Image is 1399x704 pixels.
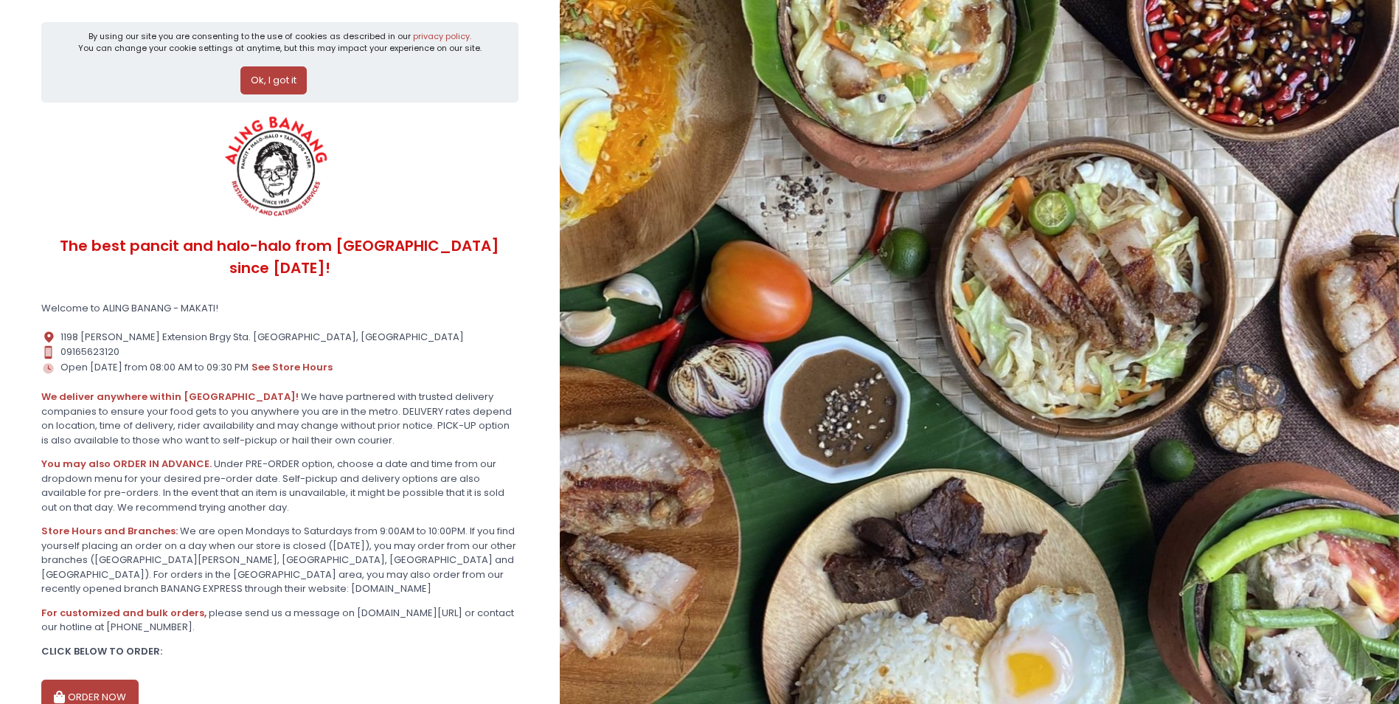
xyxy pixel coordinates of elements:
[216,112,339,223] img: ALING BANANG
[41,301,518,316] div: Welcome to ALING BANANG - MAKATI!
[41,524,518,596] div: We are open Mondays to Saturdays from 9:00AM to 10:00PM. If you find yourself placing an order on...
[41,457,212,471] b: You may also ORDER IN ADVANCE.
[41,390,299,404] b: We deliver anywhere within [GEOGRAPHIC_DATA]!
[240,66,307,94] button: Ok, I got it
[41,223,518,291] div: The best pancit and halo-halo from [GEOGRAPHIC_DATA] since [DATE]!
[78,30,482,55] div: By using our site you are consenting to the use of cookies as described in our You can change you...
[41,330,518,345] div: 1198 [PERSON_NAME] Extension Brgy Sta. [GEOGRAPHIC_DATA], [GEOGRAPHIC_DATA]
[413,30,471,42] a: privacy policy.
[251,359,333,376] button: see store hours
[41,606,518,635] div: please send us a message on [DOMAIN_NAME][URL] or contact our hotline at [PHONE_NUMBER].
[41,390,518,447] div: We have partnered with trusted delivery companies to ensure your food gets to you anywhere you ar...
[41,606,206,620] b: For customized and bulk orders,
[41,524,178,538] b: Store Hours and Branches:
[41,457,518,514] div: Under PRE-ORDER option, choose a date and time from our dropdown menu for your desired pre-order ...
[41,644,518,659] div: CLICK BELOW TO ORDER:
[41,345,518,359] div: 09165623120
[41,359,518,376] div: Open [DATE] from 08:00 AM to 09:30 PM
